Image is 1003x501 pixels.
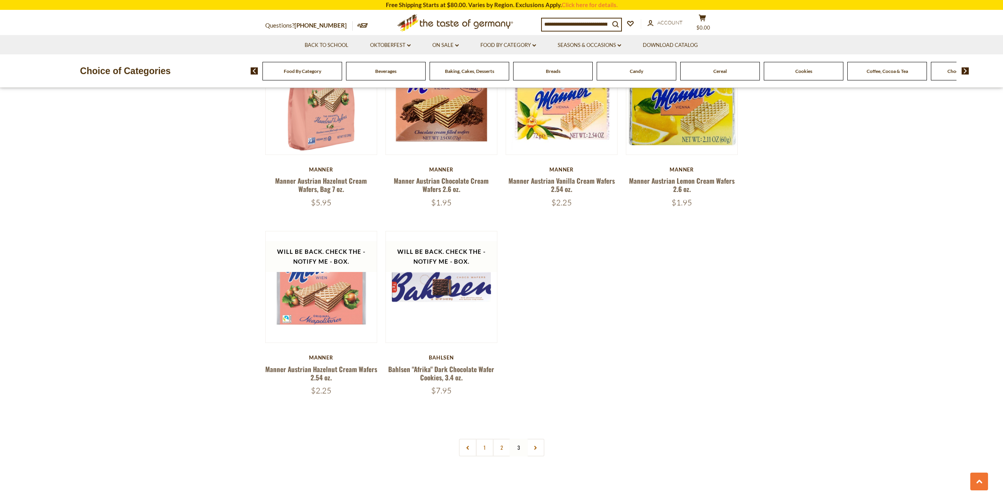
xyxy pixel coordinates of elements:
[431,386,452,395] span: $7.95
[546,68,560,74] a: Breads
[506,43,618,155] img: Manner Austrian Vanilla Cream Wafers 2.54 oz.
[265,354,378,361] div: Manner
[432,41,459,50] a: On Sale
[370,41,411,50] a: Oktoberfest
[696,24,710,31] span: $0.00
[626,166,738,173] div: Manner
[275,176,367,194] a: Manner Austrian Hazelnut Cream Wafers, Bag 7 oz.
[493,439,510,456] a: 2
[386,43,497,155] img: Manner Austrian Chocolate Cream Wafers 2.6 oz.
[375,68,396,74] a: Beverages
[266,43,377,155] img: Manner Austrian Hazelnut Cream Wafers, Bag 7 oz.
[476,439,493,456] a: 1
[386,231,497,343] img: Bahlsen "Afrika" Dark Chocolate Wafer Cookies, 3.4 oz.
[657,19,683,26] span: Account
[311,197,331,207] span: $5.95
[630,68,643,74] a: Candy
[265,20,353,31] p: Questions?
[795,68,812,74] a: Cookies
[311,386,331,395] span: $2.25
[643,41,698,50] a: Download Catalog
[265,364,377,382] a: Manner Austrian Hazelnut Cream Wafers 2.54 oz.
[251,67,258,74] img: previous arrow
[445,68,494,74] a: Baking, Cakes, Desserts
[713,68,727,74] a: Cereal
[558,41,621,50] a: Seasons & Occasions
[947,68,994,74] a: Chocolate & Marzipan
[265,166,378,173] div: Manner
[672,197,692,207] span: $1.95
[867,68,908,74] a: Coffee, Cocoa & Tea
[385,354,498,361] div: Bahlsen
[480,41,536,50] a: Food By Category
[431,197,452,207] span: $1.95
[562,1,618,8] a: Click here for details.
[648,19,683,27] a: Account
[551,197,572,207] span: $2.25
[388,364,494,382] a: Bahlsen "Afrika" Dark Chocolate Wafer Cookies, 3.4 oz.
[385,166,498,173] div: Manner
[394,176,489,194] a: Manner Austrian Chocolate Cream Wafers 2.6 oz.
[305,41,348,50] a: Back to School
[294,22,347,29] a: [PHONE_NUMBER]
[626,43,738,155] img: Manner Austrian Lemon Cream Wafers 2.6 oz.
[691,14,715,34] button: $0.00
[266,231,377,343] img: Manner Austrian Hazelnut Cream Wafers 2.54 oz.
[629,176,735,194] a: Manner Austrian Lemon Cream Wafers 2.6 oz.
[284,68,321,74] a: Food By Category
[508,176,615,194] a: Manner Austrian Vanilla Cream Wafers 2.54 oz.
[962,67,969,74] img: next arrow
[506,166,618,173] div: Manner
